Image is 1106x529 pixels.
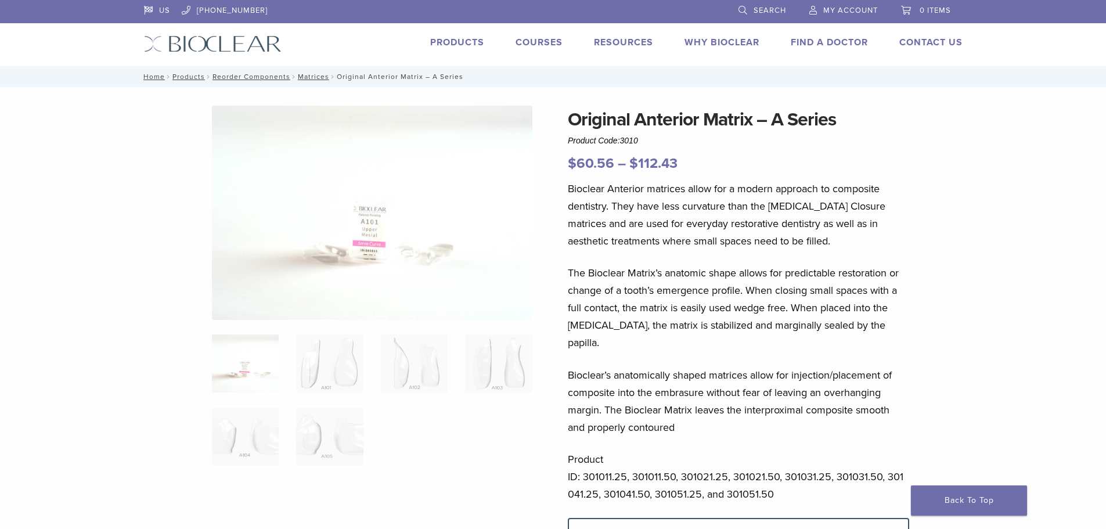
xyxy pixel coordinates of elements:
a: Matrices [298,73,329,81]
bdi: 60.56 [568,155,614,172]
img: Anterior-Original-A-Series-Matrices-324x324.jpg [212,334,279,393]
img: Original Anterior Matrix - A Series - Image 4 [465,334,532,393]
img: Anterior Original A Series Matrices [212,106,532,320]
img: Original Anterior Matrix - A Series - Image 3 [381,334,448,393]
span: Search [754,6,786,15]
span: Product Code: [568,136,638,145]
p: Bioclear Anterior matrices allow for a modern approach to composite dentistry. They have less cur... [568,180,909,250]
img: Bioclear [144,35,282,52]
a: Home [140,73,165,81]
img: Original Anterior Matrix - A Series - Image 5 [212,408,279,466]
span: 0 items [920,6,951,15]
p: Product ID: 301011.25, 301011.50, 301021.25, 301021.50, 301031.25, 301031.50, 301041.25, 301041.5... [568,451,909,503]
p: The Bioclear Matrix’s anatomic shape allows for predictable restoration or change of a tooth’s em... [568,264,909,351]
a: Courses [516,37,563,48]
span: $ [629,155,638,172]
span: / [290,74,298,80]
span: 3010 [620,136,638,145]
span: – [618,155,626,172]
a: Reorder Components [212,73,290,81]
a: Products [172,73,205,81]
bdi: 112.43 [629,155,678,172]
nav: Original Anterior Matrix – A Series [135,66,971,87]
span: My Account [823,6,878,15]
img: Original Anterior Matrix - A Series - Image 2 [296,334,363,393]
h1: Original Anterior Matrix – A Series [568,106,909,134]
span: / [165,74,172,80]
span: $ [568,155,577,172]
span: / [329,74,337,80]
a: Contact Us [899,37,963,48]
span: / [205,74,212,80]
a: Why Bioclear [685,37,759,48]
a: Products [430,37,484,48]
a: Find A Doctor [791,37,868,48]
a: Back To Top [911,485,1027,516]
a: Resources [594,37,653,48]
img: Original Anterior Matrix - A Series - Image 6 [296,408,363,466]
p: Bioclear’s anatomically shaped matrices allow for injection/placement of composite into the embra... [568,366,909,436]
